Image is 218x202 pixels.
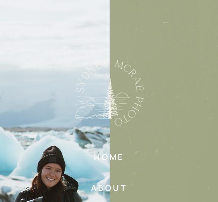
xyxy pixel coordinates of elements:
a: home [61,152,157,164]
p: Let’s take all those elopement dreams and make them happen. [16,131,204,149]
a: about [61,183,157,195]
